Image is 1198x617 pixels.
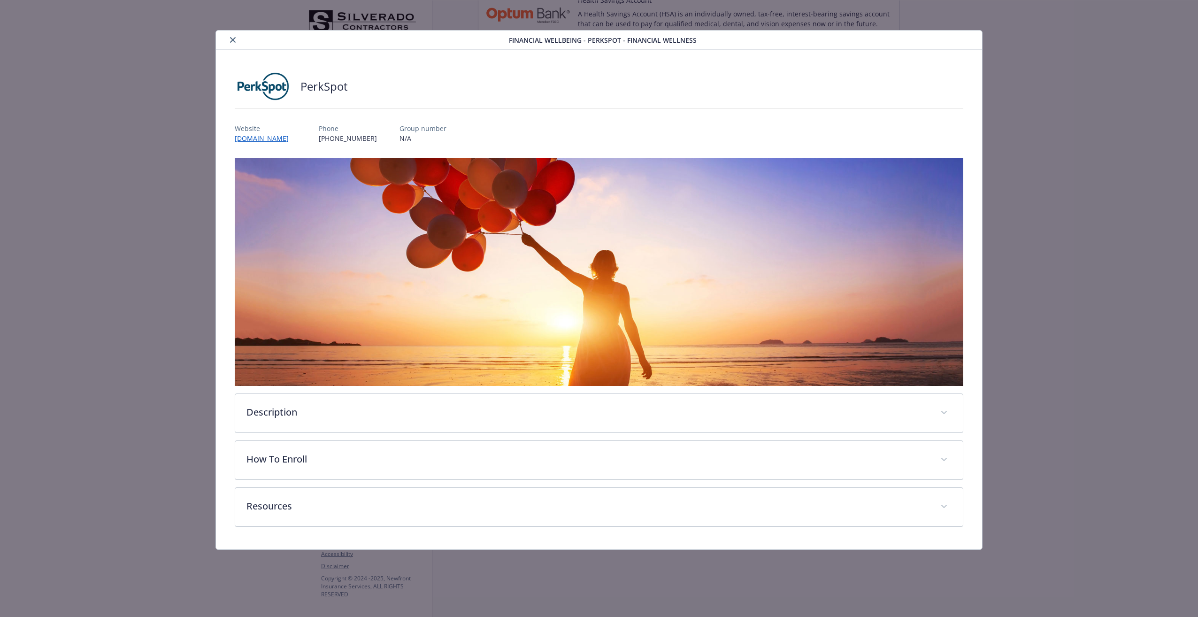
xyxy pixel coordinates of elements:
[120,30,1078,550] div: details for plan Financial Wellbeing - PerkSpot - Financial Wellness
[399,133,446,143] p: N/A
[227,34,238,46] button: close
[235,441,962,479] div: How To Enroll
[399,123,446,133] p: Group number
[246,405,929,419] p: Description
[235,394,962,432] div: Description
[235,134,296,143] a: [DOMAIN_NAME]
[319,133,377,143] p: [PHONE_NUMBER]
[300,78,348,94] h2: PerkSpot
[246,452,929,466] p: How To Enroll
[246,499,929,513] p: Resources
[235,158,963,386] img: banner
[235,123,296,133] p: Website
[319,123,377,133] p: Phone
[235,488,962,526] div: Resources
[509,35,697,45] span: Financial Wellbeing - PerkSpot - Financial Wellness
[235,72,291,100] img: PerkSpot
